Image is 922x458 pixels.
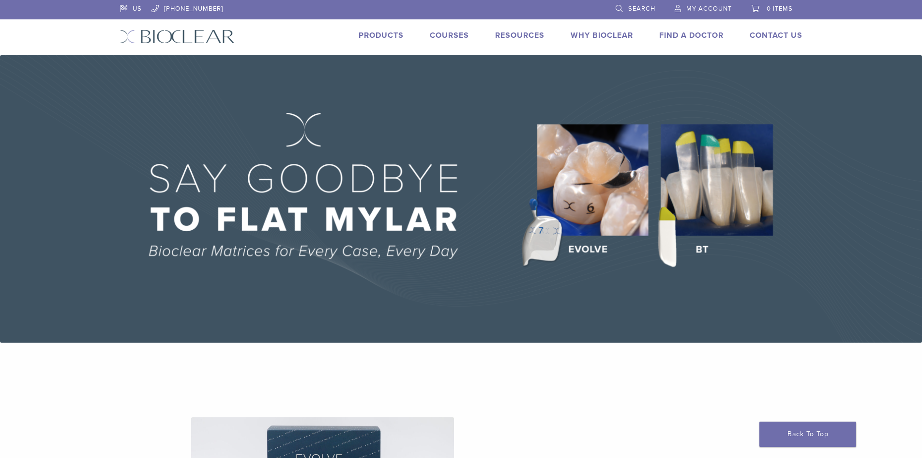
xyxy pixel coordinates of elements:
[659,31,724,40] a: Find A Doctor
[495,31,544,40] a: Resources
[767,5,793,13] span: 0 items
[571,31,633,40] a: Why Bioclear
[750,31,802,40] a: Contact Us
[430,31,469,40] a: Courses
[120,30,235,44] img: Bioclear
[359,31,404,40] a: Products
[759,422,856,447] a: Back To Top
[628,5,655,13] span: Search
[686,5,732,13] span: My Account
